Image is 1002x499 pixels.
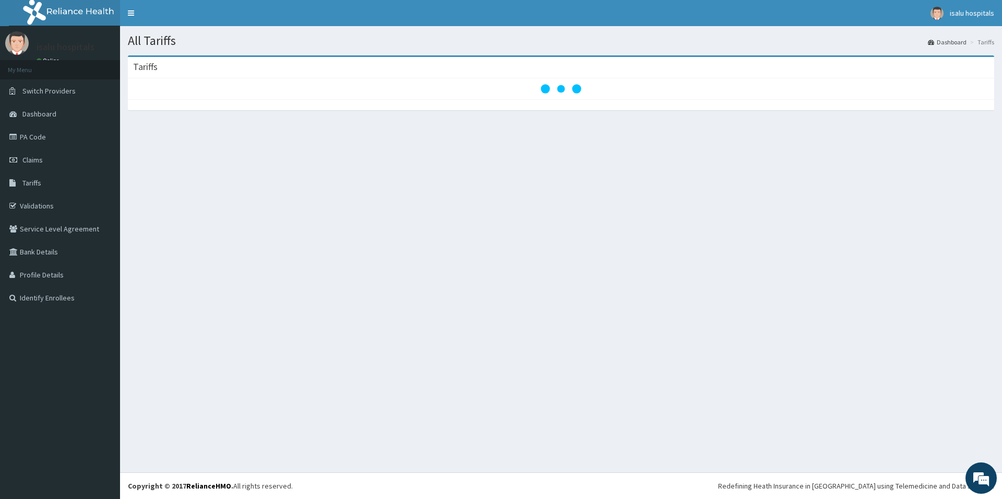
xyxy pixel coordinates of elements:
p: isalu hospitals [37,42,94,52]
li: Tariffs [968,38,994,47]
h1: All Tariffs [128,34,994,48]
span: Dashboard [22,109,56,119]
a: RelianceHMO [186,481,231,491]
span: Switch Providers [22,86,76,96]
svg: audio-loading [540,68,582,110]
span: isalu hospitals [950,8,994,18]
div: Redefining Heath Insurance in [GEOGRAPHIC_DATA] using Telemedicine and Data Science! [718,481,994,491]
img: User Image [931,7,944,20]
h3: Tariffs [133,62,158,72]
img: User Image [5,31,29,55]
a: Online [37,57,62,64]
span: Claims [22,155,43,165]
span: Tariffs [22,178,41,188]
footer: All rights reserved. [120,472,1002,499]
strong: Copyright © 2017 . [128,481,233,491]
a: Dashboard [928,38,967,47]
